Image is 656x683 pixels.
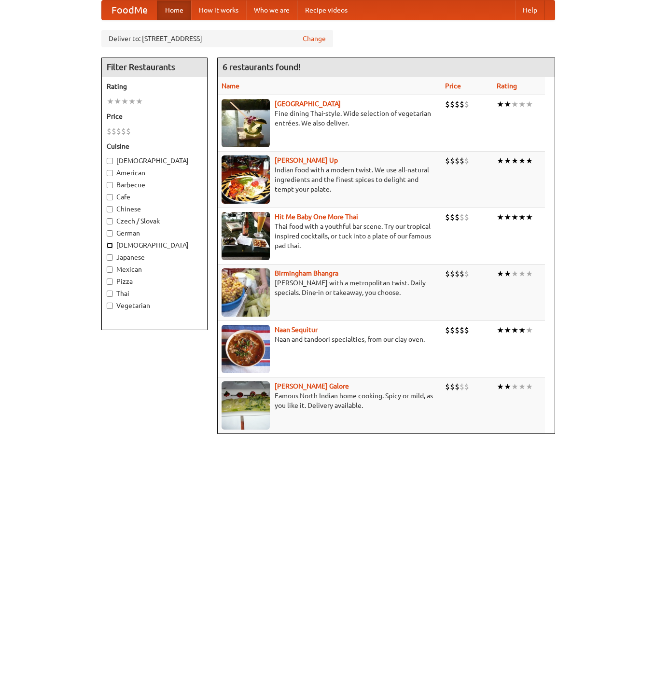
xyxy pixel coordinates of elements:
p: [PERSON_NAME] with a metropolitan twist. Daily specials. Dine-in or takeaway, you choose. [222,278,438,297]
li: ★ [526,381,533,392]
li: $ [460,268,464,279]
a: Recipe videos [297,0,355,20]
ng-pluralize: 6 restaurants found! [223,62,301,71]
label: [DEMOGRAPHIC_DATA] [107,240,202,250]
li: $ [126,126,131,137]
li: ★ [121,96,128,107]
li: $ [455,212,460,223]
li: ★ [526,155,533,166]
label: Chinese [107,204,202,214]
p: Famous North Indian home cooking. Spicy or mild, as you like it. Delivery available. [222,391,438,410]
li: $ [455,325,460,335]
li: ★ [114,96,121,107]
li: $ [464,212,469,223]
label: Pizza [107,277,202,286]
a: Birmingham Bhangra [275,269,338,277]
input: Barbecue [107,182,113,188]
li: ★ [504,212,511,223]
a: Hit Me Baby One More Thai [275,213,358,221]
input: [DEMOGRAPHIC_DATA] [107,158,113,164]
li: ★ [497,325,504,335]
p: Naan and tandoori specialties, from our clay oven. [222,335,438,344]
li: $ [450,212,455,223]
img: babythai.jpg [222,212,270,260]
li: ★ [511,155,518,166]
a: Naan Sequitur [275,326,318,334]
li: $ [460,212,464,223]
li: $ [445,212,450,223]
label: German [107,228,202,238]
li: ★ [511,381,518,392]
a: Who we are [246,0,297,20]
p: Thai food with a youthful bar scene. Try our tropical inspired cocktails, or tuck into a plate of... [222,222,438,251]
a: Help [515,0,545,20]
li: $ [445,268,450,279]
li: ★ [107,96,114,107]
img: currygalore.jpg [222,381,270,430]
li: $ [121,126,126,137]
li: ★ [511,99,518,110]
p: Indian food with a modern twist. We use all-natural ingredients and the finest spices to delight ... [222,165,438,194]
li: ★ [128,96,136,107]
li: ★ [504,381,511,392]
li: $ [464,155,469,166]
div: Deliver to: [STREET_ADDRESS] [101,30,333,47]
a: [GEOGRAPHIC_DATA] [275,100,341,108]
li: ★ [504,268,511,279]
input: German [107,230,113,237]
li: $ [450,381,455,392]
input: Japanese [107,254,113,261]
a: [PERSON_NAME] Galore [275,382,349,390]
li: $ [112,126,116,137]
li: ★ [497,381,504,392]
label: Thai [107,289,202,298]
li: $ [450,99,455,110]
b: [PERSON_NAME] Up [275,156,338,164]
li: ★ [497,155,504,166]
input: Pizza [107,279,113,285]
li: $ [455,268,460,279]
li: ★ [136,96,143,107]
a: Change [303,34,326,43]
p: Fine dining Thai-style. Wide selection of vegetarian entrées. We also deliver. [222,109,438,128]
img: satay.jpg [222,99,270,147]
h4: Filter Restaurants [102,57,207,77]
input: Czech / Slovak [107,218,113,224]
li: $ [116,126,121,137]
li: ★ [518,325,526,335]
li: ★ [526,99,533,110]
label: Czech / Slovak [107,216,202,226]
li: ★ [504,325,511,335]
li: $ [464,325,469,335]
li: ★ [518,155,526,166]
h5: Rating [107,82,202,91]
li: ★ [511,212,518,223]
a: Rating [497,82,517,90]
li: $ [450,325,455,335]
li: $ [460,155,464,166]
img: naansequitur.jpg [222,325,270,373]
a: Home [157,0,191,20]
li: $ [445,155,450,166]
a: FoodMe [102,0,157,20]
li: $ [107,126,112,137]
li: ★ [518,381,526,392]
li: ★ [518,99,526,110]
li: ★ [511,268,518,279]
label: Mexican [107,265,202,274]
img: curryup.jpg [222,155,270,204]
li: $ [455,381,460,392]
h5: Cuisine [107,141,202,151]
li: $ [464,268,469,279]
input: Vegetarian [107,303,113,309]
li: ★ [504,155,511,166]
h5: Price [107,112,202,121]
label: [DEMOGRAPHIC_DATA] [107,156,202,166]
li: $ [450,268,455,279]
li: $ [445,325,450,335]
